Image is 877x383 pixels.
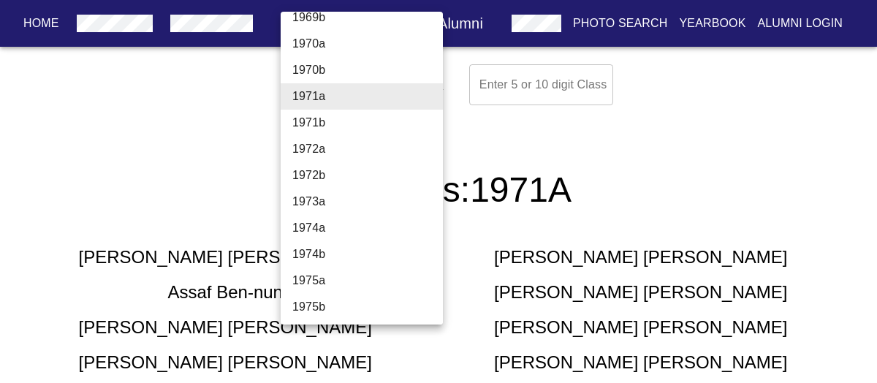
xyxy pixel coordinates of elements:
[281,215,454,241] li: 1974a
[281,83,454,110] li: 1971a
[281,241,454,268] li: 1974b
[281,189,454,215] li: 1973a
[281,110,454,136] li: 1971b
[281,294,454,320] li: 1975b
[281,4,454,31] li: 1969b
[281,31,454,57] li: 1970a
[281,268,454,294] li: 1975a
[281,57,454,83] li: 1970b
[281,162,454,189] li: 1972b
[281,136,454,162] li: 1972a
[281,320,454,346] li: 1976a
